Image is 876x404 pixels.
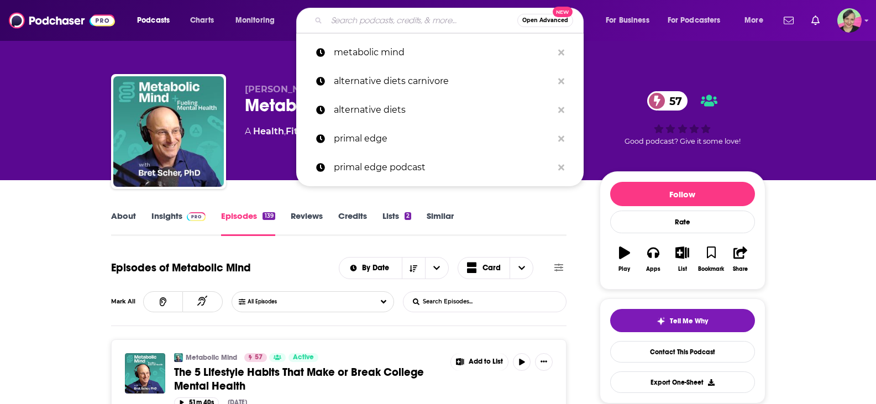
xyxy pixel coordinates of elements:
[807,11,824,30] a: Show notifications dropdown
[232,291,394,312] button: Choose List Listened
[151,211,206,236] a: InsightsPodchaser Pro
[113,76,224,187] img: Metabolic Mind
[111,211,136,236] a: About
[129,12,184,29] button: open menu
[744,13,763,28] span: More
[286,126,318,137] a: Fitness
[186,353,237,362] a: Metabolic Mind
[9,10,115,31] img: Podchaser - Follow, Share and Rate Podcasts
[263,212,275,220] div: 139
[228,12,289,29] button: open menu
[235,13,275,28] span: Monitoring
[125,353,165,393] img: The 5 Lifestyle Habits That Make or Break College Mental Health
[334,67,553,96] p: alternative diets carnivore
[296,67,584,96] a: alternative diets carnivore
[111,261,251,275] h1: Episodes of Metabolic Mind
[284,126,286,137] span: ,
[174,353,183,362] img: Metabolic Mind
[610,371,755,393] button: Export One-Sheet
[678,266,687,272] div: List
[334,124,553,153] p: primal edge
[307,8,594,33] div: Search podcasts, credits, & more...
[244,353,267,362] a: 57
[482,264,501,272] span: Card
[291,211,323,236] a: Reviews
[339,264,402,272] button: open menu
[334,96,553,124] p: alternative diets
[658,91,688,111] span: 57
[625,137,741,145] span: Good podcast? Give it some love!
[610,211,755,233] div: Rate
[779,11,798,30] a: Show notifications dropdown
[296,38,584,67] a: metabolic mind
[517,14,573,27] button: Open AdvancedNew
[451,353,508,371] button: Show More Button
[698,266,724,272] div: Bookmark
[610,309,755,332] button: tell me why sparkleTell Me Why
[221,211,275,236] a: Episodes139
[837,8,862,33] span: Logged in as LizDVictoryBelt
[737,12,777,29] button: open menu
[187,212,206,221] img: Podchaser Pro
[646,266,660,272] div: Apps
[248,298,299,305] span: All Episodes
[598,12,663,29] button: open menu
[405,212,411,220] div: 2
[522,18,568,23] span: Open Advanced
[362,264,393,272] span: By Date
[245,125,436,138] div: A podcast
[606,13,649,28] span: For Business
[668,239,696,279] button: List
[697,239,726,279] button: Bookmark
[610,182,755,206] button: Follow
[402,258,425,279] button: Sort Direction
[837,8,862,33] button: Show profile menu
[670,317,708,326] span: Tell Me Why
[183,12,221,29] a: Charts
[339,257,449,279] h2: Choose List sort
[657,317,665,326] img: tell me why sparkle
[174,365,443,393] a: The 5 Lifestyle Habits That Make or Break College Mental Health
[600,84,765,153] div: 57Good podcast? Give it some love!
[425,258,448,279] button: open menu
[647,91,688,111] a: 57
[733,266,748,272] div: Share
[618,266,630,272] div: Play
[639,239,668,279] button: Apps
[296,124,584,153] a: primal edge
[610,239,639,279] button: Play
[382,211,411,236] a: Lists2
[174,365,424,393] span: The 5 Lifestyle Habits That Make or Break College Mental Health
[327,12,517,29] input: Search podcasts, credits, & more...
[338,211,367,236] a: Credits
[458,257,534,279] button: Choose View
[610,341,755,363] a: Contact This Podcast
[137,13,170,28] span: Podcasts
[296,96,584,124] a: alternative diets
[469,358,503,366] span: Add to List
[293,352,314,363] span: Active
[427,211,454,236] a: Similar
[111,299,143,305] div: Mark All
[535,353,553,371] button: Show More Button
[245,84,324,95] span: [PERSON_NAME]
[334,38,553,67] p: metabolic mind
[190,13,214,28] span: Charts
[553,7,573,17] span: New
[334,153,553,182] p: primal edge podcast
[668,13,721,28] span: For Podcasters
[255,352,263,363] span: 57
[837,8,862,33] img: User Profile
[253,126,284,137] a: Health
[660,12,737,29] button: open menu
[726,239,754,279] button: Share
[296,153,584,182] a: primal edge podcast
[288,353,318,362] a: Active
